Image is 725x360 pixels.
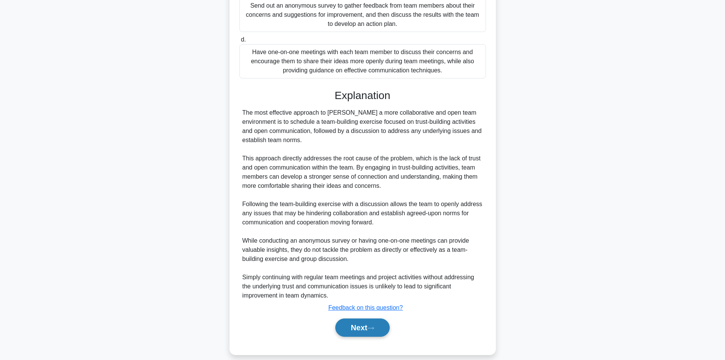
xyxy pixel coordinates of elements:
a: Feedback on this question? [328,304,403,311]
div: The most effective approach to [PERSON_NAME] a more collaborative and open team environment is to... [242,108,483,300]
div: Have one-on-one meetings with each team member to discuss their concerns and encourage them to sh... [239,44,486,78]
span: d. [241,36,246,43]
button: Next [335,318,390,337]
h3: Explanation [244,89,481,102]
